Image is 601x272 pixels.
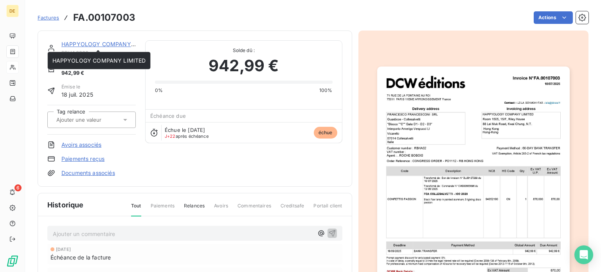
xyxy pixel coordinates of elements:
[61,50,136,56] span: RBHA0200
[281,202,304,216] span: Creditsafe
[6,255,19,267] img: Logo LeanPay
[131,202,141,216] span: Tout
[38,14,59,21] span: Factures
[574,245,593,264] div: Open Intercom Messenger
[50,253,111,261] span: Échéance de la facture
[14,184,22,191] span: 6
[534,11,573,24] button: Actions
[155,47,332,54] span: Solde dû :
[56,247,71,252] span: [DATE]
[6,5,19,17] div: DE
[61,69,94,77] span: 942,99 €
[52,57,146,64] span: HAPPYOLOGY COMPANY LIMITED
[165,127,205,133] span: Échue le [DATE]
[61,41,155,47] a: HAPPYOLOGY COMPANY LIMITED
[61,90,93,99] span: 18 juil. 2025
[61,83,93,90] span: Émise le
[56,116,134,123] input: Ajouter une valeur
[73,11,135,25] h3: FA.00107003
[238,202,271,216] span: Commentaires
[61,155,104,163] a: Paiements reçus
[214,202,228,216] span: Avoirs
[314,127,337,139] span: échue
[47,200,84,210] span: Historique
[313,202,342,216] span: Portail client
[151,202,175,216] span: Paiements
[165,134,209,139] span: après échéance
[61,169,115,177] a: Documents associés
[184,202,205,216] span: Relances
[61,141,101,149] a: Avoirs associés
[150,113,186,119] span: Échéance due
[319,87,333,94] span: 100%
[209,54,279,77] span: 942,99 €
[155,87,163,94] span: 0%
[165,133,176,139] span: J+22
[38,14,59,22] a: Factures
